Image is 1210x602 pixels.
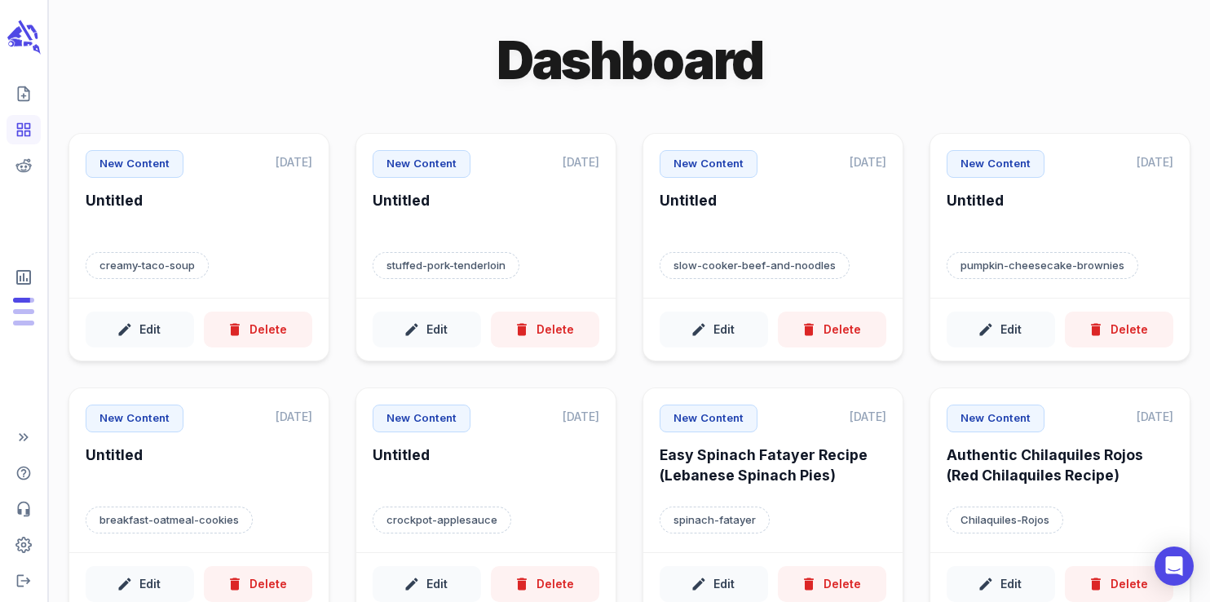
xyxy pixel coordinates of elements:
h6: Untitled [86,191,312,236]
h6: Untitled [660,191,886,236]
p: New Content [373,150,470,178]
button: Delete [491,312,599,348]
h1: Dashboard [497,26,763,94]
p: [DATE] [850,405,886,428]
button: Edit [86,312,194,348]
button: Delete [778,312,886,348]
span: View your Reddit Intelligence add-on dashboard [7,151,41,180]
p: New Content [660,150,757,178]
p: Target keyword: creamy-taco-soup [86,252,209,280]
p: Target keyword: crockpot-applesauce [373,507,511,534]
span: Logout [7,566,41,595]
p: New Content [660,405,757,432]
span: Adjust your account settings [7,530,41,560]
p: [DATE] [1137,405,1173,428]
span: Create new content [7,79,41,108]
h6: Untitled [86,445,312,490]
h6: Untitled [373,191,599,236]
p: New Content [947,405,1044,432]
h6: Untitled [947,191,1173,236]
p: Target keyword: slow-cooker-beef-and-noodles [660,252,850,280]
p: New Content [947,150,1044,178]
p: [DATE] [276,405,312,428]
span: Contact Support [7,494,41,524]
p: [DATE] [1137,150,1173,174]
button: Delete [204,312,312,348]
p: [DATE] [563,150,599,174]
span: Posts: 20 of 25 monthly posts used [13,298,34,303]
h6: Untitled [373,445,599,490]
p: New Content [86,150,183,178]
p: Target keyword: Chilaquiles-Rojos [947,507,1063,534]
h6: Easy Spinach Fatayer Recipe (Lebanese Spinach Pies) [660,445,886,490]
p: [DATE] [850,150,886,174]
button: Edit [373,312,481,348]
span: Output Tokens: 0 of 400,000 monthly tokens used. These limits are based on the last model you use... [13,309,34,314]
span: Expand Sidebar [7,423,41,452]
button: Edit [947,312,1055,348]
p: Target keyword: stuffed-pork-tenderloin [373,252,519,280]
span: View Subscription & Usage [7,261,41,294]
h6: Authentic Chilaquiles Rojos (Red Chilaquiles Recipe) [947,445,1173,490]
span: View your content dashboard [7,115,41,144]
button: Edit [660,312,768,348]
p: Target keyword: spinach-fatayer [660,507,770,534]
p: [DATE] [276,150,312,174]
button: Delete [1065,312,1173,348]
p: New Content [86,405,183,432]
span: Help Center [7,458,41,488]
span: Input Tokens: 0 of 2,000,000 monthly tokens used. These limits are based on the last model you us... [13,321,34,325]
p: New Content [373,405,470,432]
div: Open Intercom Messenger [1155,547,1194,586]
p: [DATE] [563,405,599,428]
p: Target keyword: pumpkin-cheesecake-brownies [947,252,1138,280]
p: Target keyword: breakfast-oatmeal-cookies [86,507,253,534]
